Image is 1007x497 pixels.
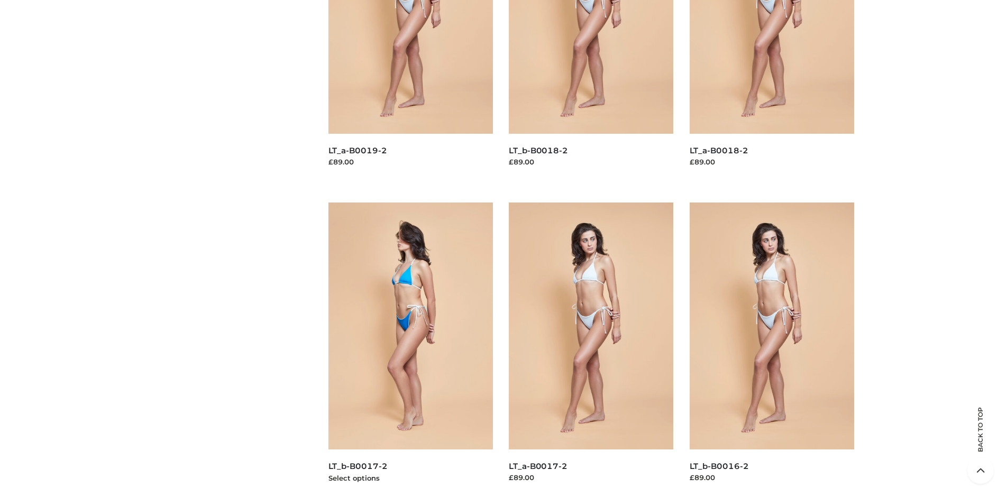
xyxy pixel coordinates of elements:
[690,145,748,155] a: LT_a-B0018-2
[509,461,567,471] a: LT_a-B0017-2
[690,461,749,471] a: LT_b-B0016-2
[690,157,855,167] div: £89.00
[509,472,674,483] div: £89.00
[690,472,855,483] div: £89.00
[328,461,388,471] a: LT_b-B0017-2
[509,157,674,167] div: £89.00
[967,426,994,452] span: Back to top
[328,474,380,482] a: Select options
[328,157,493,167] div: £89.00
[328,145,387,155] a: LT_a-B0019-2
[509,145,568,155] a: LT_b-B0018-2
